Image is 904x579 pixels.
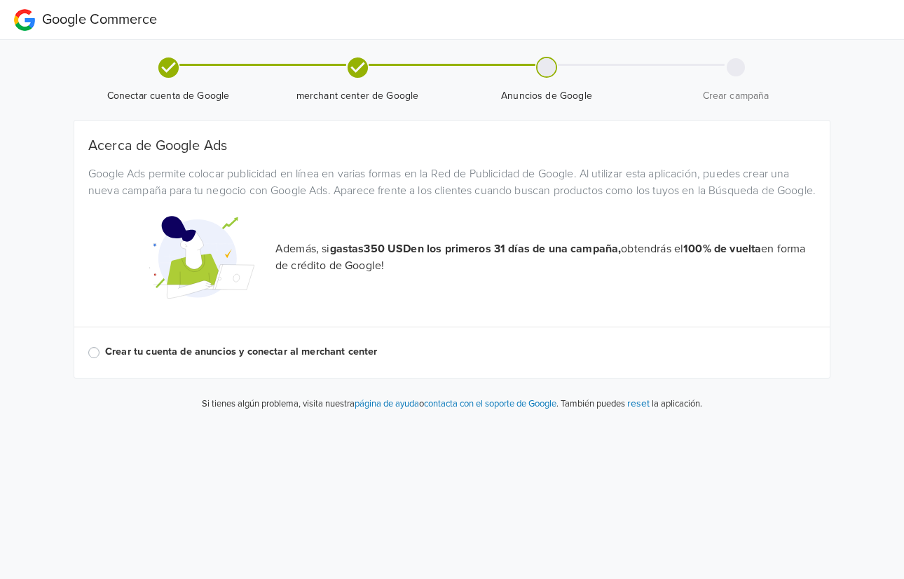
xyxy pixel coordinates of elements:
[559,395,702,411] p: También puedes la aplicación.
[458,89,636,103] span: Anuncios de Google
[202,397,559,411] p: Si tienes algún problema, visita nuestra o .
[105,344,816,360] label: Crear tu cuenta de anuncios y conectar al merchant center
[268,89,446,103] span: merchant center de Google
[88,137,816,154] h5: Acerca de Google Ads
[149,205,254,310] img: Google Promotional Codes
[627,395,650,411] button: reset
[647,89,825,103] span: Crear campaña
[275,240,816,274] p: Además, si obtendrás el en forma de crédito de Google!
[424,398,556,409] a: contacta con el soporte de Google
[330,242,622,256] strong: gastas 350 USD en los primeros 31 días de una campaña,
[79,89,257,103] span: Conectar cuenta de Google
[42,11,157,28] span: Google Commerce
[355,398,419,409] a: página de ayuda
[683,242,761,256] strong: 100% de vuelta
[78,165,826,199] div: Google Ads permite colocar publicidad en línea en varias formas en la Red de Publicidad de Google...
